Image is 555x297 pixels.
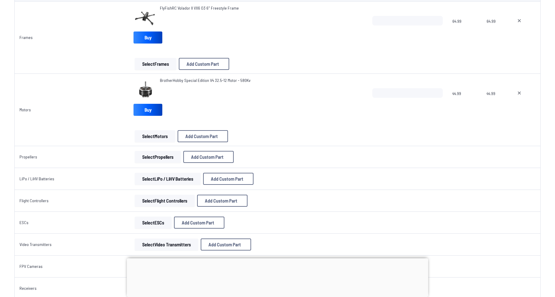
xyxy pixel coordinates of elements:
span: Add Custom Part [208,242,241,247]
span: 64.99 [487,16,502,45]
a: SelectFlight Controllers [133,195,196,207]
a: BrotherHobby Special Edition V4 32.5-12 Motor - 580Kv [160,77,250,83]
a: SelectLiPo / LiHV Batteries [133,173,202,185]
iframe: Advertisement [127,258,428,295]
img: image [133,77,157,101]
button: Add Custom Part [197,195,247,207]
span: 64.99 [452,16,477,45]
a: SelectVideo Transmitters [133,238,199,250]
span: Add Custom Part [211,176,243,181]
a: Flight Controllers [19,198,49,203]
a: Buy [133,31,162,43]
button: SelectLiPo / LiHV Batteries [135,173,201,185]
span: BrotherHobby Special Edition V4 32.5-12 Motor - 580Kv [160,78,250,83]
button: Add Custom Part [179,58,229,70]
img: image [133,5,157,29]
a: ESCs [19,220,28,225]
a: Propellers [19,154,37,159]
a: LiPo / LiHV Batteries [19,176,54,181]
button: SelectVideo Transmitters [135,238,198,250]
span: Add Custom Part [205,198,237,203]
button: Add Custom Part [201,238,251,250]
a: Video Transmitters [19,242,52,247]
span: Add Custom Part [191,154,223,159]
a: FPV Cameras [19,264,43,269]
button: SelectFrames [135,58,176,70]
span: 44.99 [487,88,502,117]
span: Add Custom Part [182,220,214,225]
a: SelectPropellers [133,151,182,163]
span: Add Custom Part [185,134,218,139]
a: Buy [133,104,162,116]
button: Add Custom Part [178,130,228,142]
a: SelectMotors [133,130,176,142]
a: SelectESCs [133,217,173,229]
span: Add Custom Part [187,61,219,66]
button: SelectFlight Controllers [135,195,195,207]
a: Receivers [19,286,37,291]
button: Add Custom Part [174,217,224,229]
button: Add Custom Part [183,151,234,163]
button: SelectPropellers [135,151,181,163]
span: 44.99 [452,88,477,117]
a: SelectFrames [133,58,178,70]
button: SelectESCs [135,217,172,229]
a: Frames [19,35,33,40]
a: FlyFishRC Volador II VX6 O3 6" Freestyle Frame [160,5,239,11]
button: Add Custom Part [203,173,253,185]
button: SelectMotors [135,130,175,142]
a: Motors [19,107,31,112]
